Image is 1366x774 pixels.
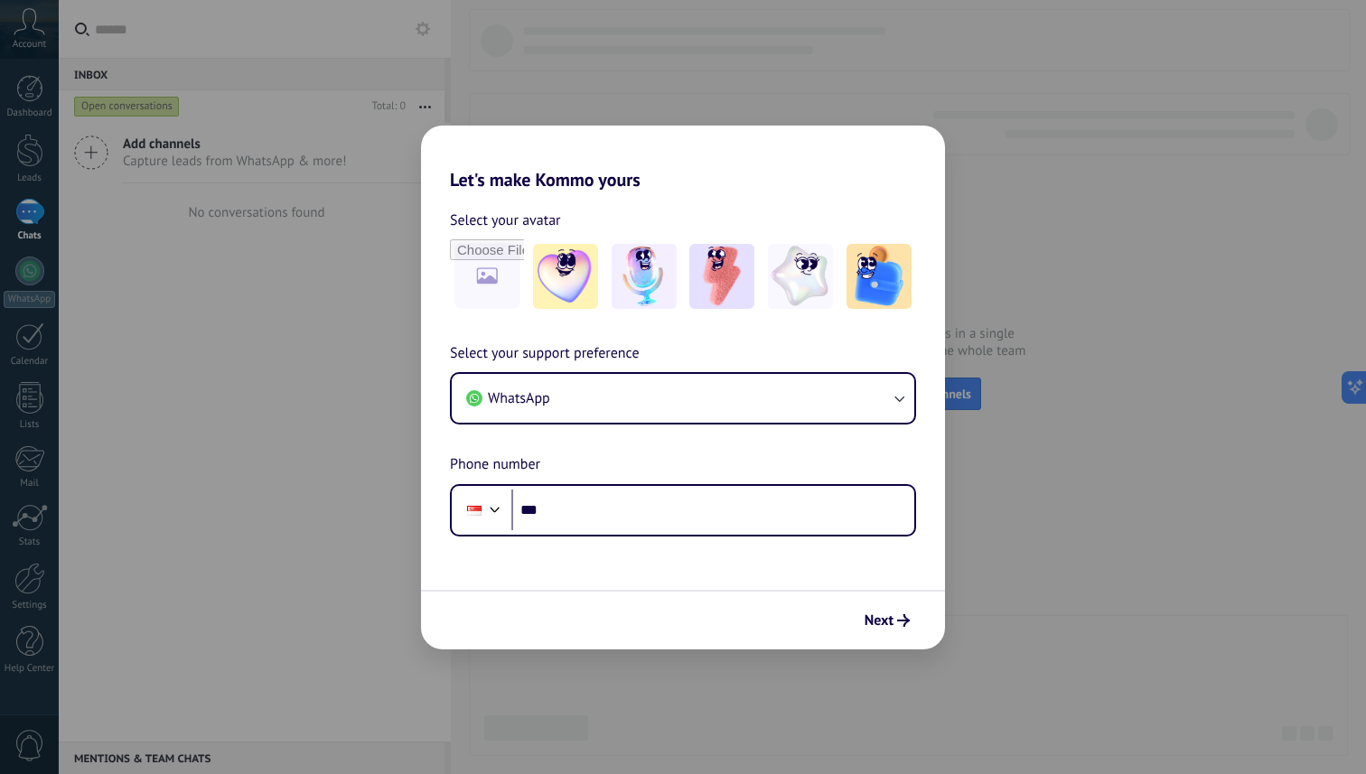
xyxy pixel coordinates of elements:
span: Select your support preference [450,342,640,366]
img: -2.jpeg [612,244,677,309]
img: -1.jpeg [533,244,598,309]
span: Next [865,614,894,627]
span: WhatsApp [488,389,550,407]
span: Phone number [450,453,540,477]
img: -3.jpeg [689,244,754,309]
div: Singapore: + 65 [457,491,491,529]
span: Select your avatar [450,209,561,232]
h2: Let's make Kommo yours [421,126,945,191]
button: WhatsApp [452,374,914,423]
button: Next [856,605,918,636]
img: -5.jpeg [847,244,912,309]
img: -4.jpeg [768,244,833,309]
